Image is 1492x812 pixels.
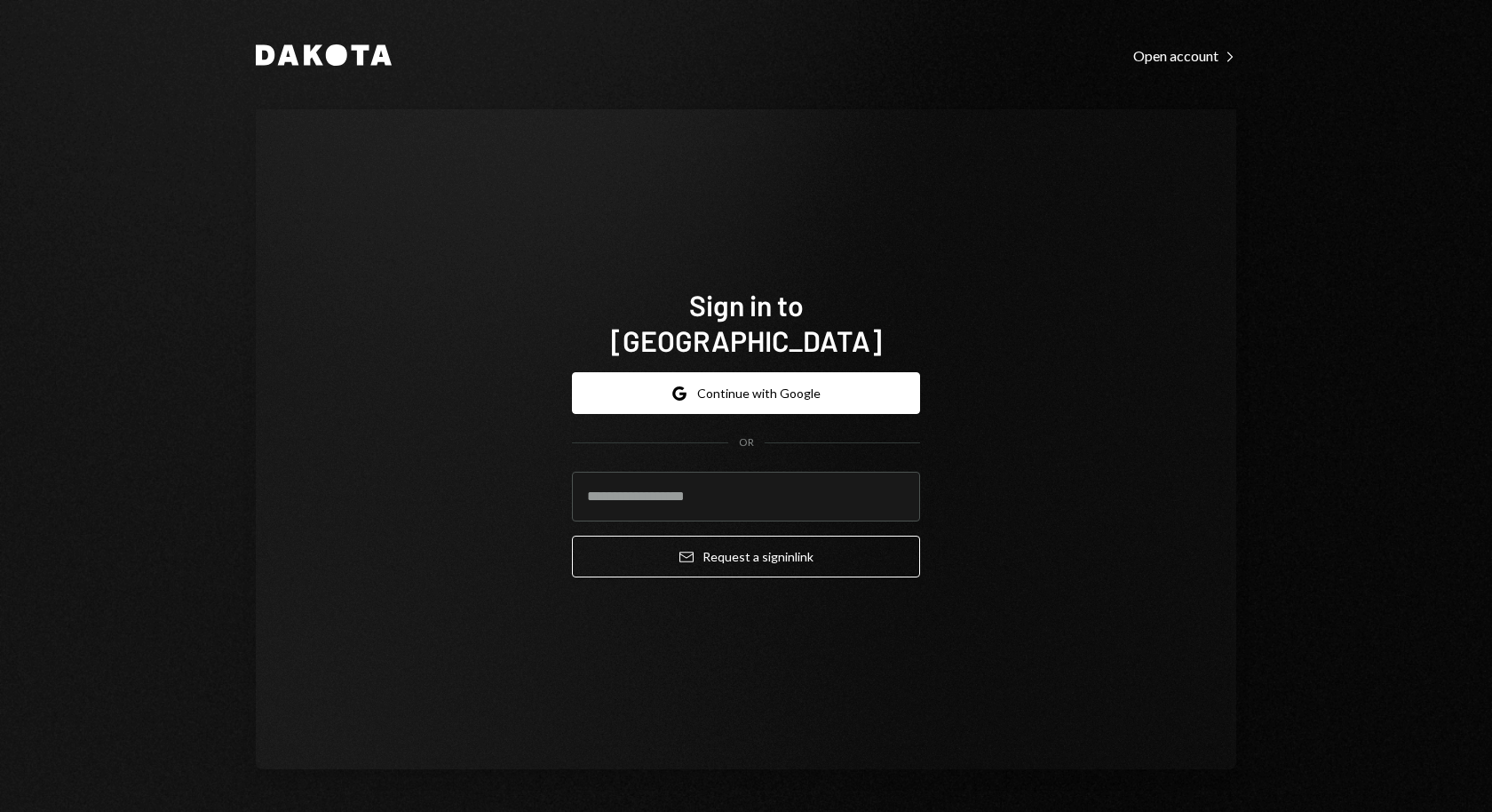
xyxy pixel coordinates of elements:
[572,536,920,577] button: Request a signinlink
[739,435,754,450] div: OR
[1133,45,1236,65] a: Open account
[572,287,920,358] h1: Sign in to [GEOGRAPHIC_DATA]
[572,372,920,414] button: Continue with Google
[1133,47,1236,65] div: Open account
